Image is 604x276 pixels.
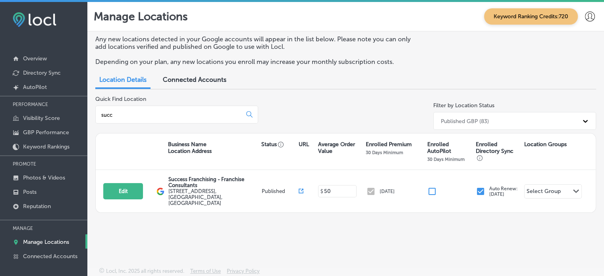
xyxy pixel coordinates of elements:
p: GBP Performance [23,129,69,136]
span: Location Details [99,76,147,83]
p: Business Name Location Address [168,141,212,154]
p: Any new locations detected in your Google accounts will appear in the list below. Please note you... [95,35,421,50]
p: Success Franchising - Franchise Consultants [168,176,259,188]
p: Auto Renew: [DATE] [489,186,518,197]
p: Manage Locations [23,239,69,245]
p: [DATE] [380,189,395,194]
div: Select Group [527,188,561,197]
button: Edit [103,183,143,199]
div: Published GBP (83) [441,118,489,124]
p: 30 Days Minimum [427,156,465,162]
p: Average Order Value [318,141,362,154]
p: URL [299,141,309,148]
input: All Locations [100,111,240,118]
p: Overview [23,55,47,62]
p: Enrolled AutoPilot [427,141,472,154]
p: Visibility Score [23,115,60,122]
p: 30 Days Minimum [366,150,403,155]
p: Directory Sync [23,69,61,76]
p: Status [261,141,299,148]
label: Quick Find Location [95,96,146,102]
p: Enrolled Directory Sync [476,141,520,161]
p: $ [320,189,323,194]
img: fda3e92497d09a02dc62c9cd864e3231.png [13,12,56,27]
p: Manage Locations [94,10,188,23]
p: Enrolled Premium [366,141,412,148]
img: logo [156,187,164,195]
p: Connected Accounts [23,253,77,260]
p: Posts [23,189,37,195]
p: Photos & Videos [23,174,65,181]
label: Filter by Location Status [433,102,494,109]
p: Locl, Inc. 2025 all rights reserved. [106,268,184,274]
span: Connected Accounts [163,76,226,83]
p: Keyword Rankings [23,143,69,150]
p: Reputation [23,203,51,210]
label: [STREET_ADDRESS] , [GEOGRAPHIC_DATA], [GEOGRAPHIC_DATA] [168,188,259,206]
p: AutoPilot [23,84,47,91]
p: Location Groups [524,141,567,148]
span: Keyword Ranking Credits: 720 [484,8,578,25]
p: Depending on your plan, any new locations you enroll may increase your monthly subscription costs. [95,58,421,66]
p: Published [262,188,299,194]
